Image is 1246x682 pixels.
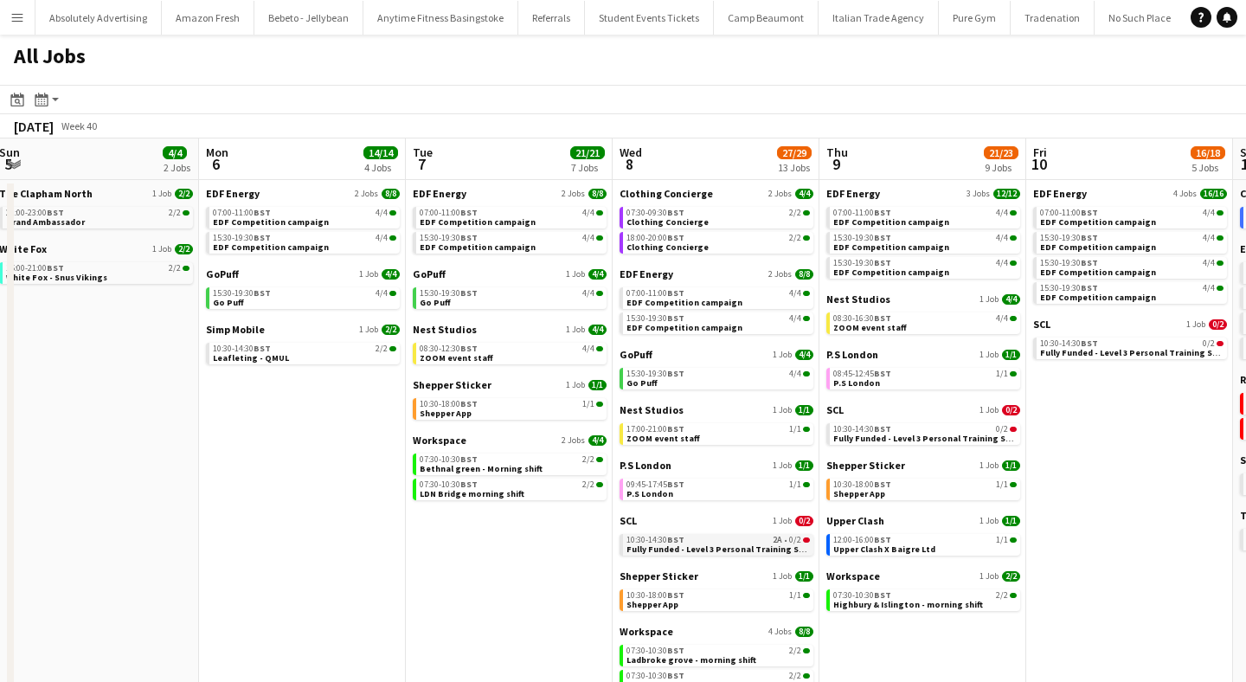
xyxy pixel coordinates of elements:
[582,209,594,217] span: 4/4
[979,350,999,360] span: 1 Job
[620,267,673,280] span: EDF Energy
[626,322,742,333] span: EDF Competition campaign
[626,209,684,217] span: 07:30-09:30
[826,187,1020,293] div: EDF Energy3 Jobs12/1207:00-11:00BST4/4EDF Competition campaign15:30-19:30BST4/4EDF Competition ca...
[413,267,607,323] div: GoPuff1 Job4/415:30-19:30BST4/4Go Puff
[833,433,1069,444] span: Fully Funded - Level 3 Personal Training Skills Bootcamp
[626,370,684,378] span: 15:30-19:30
[413,434,466,447] span: Workspace
[420,454,603,473] a: 07:30-10:30BST2/2Bethnal green - Morning shift
[833,480,891,489] span: 10:30-18:00
[582,480,594,489] span: 2/2
[460,207,478,218] span: BST
[626,207,810,227] a: 07:30-09:30BST2/2Clothing Concierge
[6,209,64,217] span: 21:00-23:00
[206,323,400,336] a: Simp Mobile1 Job2/2
[1095,1,1185,35] button: No Such Place
[833,216,949,228] span: EDF Competition campaign
[833,257,1017,277] a: 15:30-19:30BST4/4EDF Competition campaign
[1040,209,1098,217] span: 07:00-11:00
[833,267,949,278] span: EDF Competition campaign
[826,403,1020,459] div: SCL1 Job0/210:30-14:30BST0/2Fully Funded - Level 3 Personal Training Skills Bootcamp
[939,1,1011,35] button: Pure Gym
[588,325,607,335] span: 4/4
[413,187,607,267] div: EDF Energy2 Jobs8/807:00-11:00BST4/4EDF Competition campaign15:30-19:30BST4/4EDF Competition camp...
[620,267,813,280] a: EDF Energy2 Jobs8/8
[795,516,813,526] span: 0/2
[1040,241,1156,253] span: EDF Competition campaign
[667,423,684,434] span: BST
[413,187,466,200] span: EDF Energy
[826,403,844,416] span: SCL
[420,287,603,307] a: 15:30-19:30BST4/4Go Puff
[826,514,884,527] span: Upper Clash
[996,314,1008,323] span: 4/4
[1081,338,1098,349] span: BST
[460,454,478,465] span: BST
[626,425,684,434] span: 17:00-21:00
[1081,232,1098,243] span: BST
[254,232,271,243] span: BST
[826,459,905,472] span: Shepper Sticker
[1040,292,1156,303] span: EDF Competition campaign
[626,289,684,298] span: 07:00-11:00
[6,207,189,227] a: 21:00-23:00BST2/2Brand Ambassador
[819,1,939,35] button: Italian Trade Agency
[833,368,1017,388] a: 08:45-12:45BST1/1P.S London
[773,536,782,544] span: 2A
[562,435,585,446] span: 2 Jobs
[6,264,64,273] span: 15:00-21:00
[620,514,813,527] a: SCL1 Job0/2
[620,403,813,416] a: Nest Studios1 Job1/1
[667,368,684,379] span: BST
[833,234,891,242] span: 15:30-19:30
[996,480,1008,489] span: 1/1
[1040,339,1098,348] span: 10:30-14:30
[620,459,813,514] div: P.S London1 Job1/109:45-17:45BST1/1P.S London
[413,378,607,391] a: Shepper Sticker1 Job1/1
[874,368,891,379] span: BST
[833,423,1017,443] a: 10:30-14:30BST0/2Fully Funded - Level 3 Personal Training Skills Bootcamp
[626,287,810,307] a: 07:00-11:00BST4/4EDF Competition campaign
[413,323,607,336] a: Nest Studios1 Job4/4
[169,209,181,217] span: 2/2
[833,314,891,323] span: 08:30-16:30
[1033,187,1227,200] a: EDF Energy4 Jobs16/16
[833,479,1017,499] a: 10:30-18:00BST1/1Shepper App
[967,189,990,199] span: 3 Jobs
[993,189,1020,199] span: 12/12
[582,400,594,409] span: 1/1
[213,241,329,253] span: EDF Competition campaign
[626,479,810,499] a: 09:45-17:45BST1/1P.S London
[420,289,478,298] span: 15:30-19:30
[833,209,891,217] span: 07:00-11:00
[1040,284,1098,293] span: 15:30-19:30
[1173,189,1197,199] span: 4 Jobs
[789,370,801,378] span: 4/4
[667,207,684,218] span: BST
[1203,259,1215,267] span: 4/4
[979,294,999,305] span: 1 Job
[169,264,181,273] span: 2/2
[162,1,254,35] button: Amazon Fresh
[1081,207,1098,218] span: BST
[833,207,1017,227] a: 07:00-11:00BST4/4EDF Competition campaign
[1040,259,1098,267] span: 15:30-19:30
[152,189,171,199] span: 1 Job
[213,209,271,217] span: 07:00-11:00
[833,322,907,333] span: ZOOM event staff
[826,293,1020,348] div: Nest Studios1 Job4/408:30-16:30BST4/4ZOOM event staff
[996,425,1008,434] span: 0/2
[1081,257,1098,268] span: BST
[359,269,378,280] span: 1 Job
[626,536,684,544] span: 10:30-14:30
[382,189,400,199] span: 8/8
[620,187,813,267] div: Clothing Concierge2 Jobs4/407:30-09:30BST2/2Clothing Concierge18:00-20:00BST2/2Clothing Concierge
[413,323,607,378] div: Nest Studios1 Job4/408:30-12:30BST4/4ZOOM event staff
[413,267,446,280] span: GoPuff
[620,187,713,200] span: Clothing Concierge
[460,343,478,354] span: BST
[1081,282,1098,293] span: BST
[1040,234,1098,242] span: 15:30-19:30
[826,187,880,200] span: EDF Energy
